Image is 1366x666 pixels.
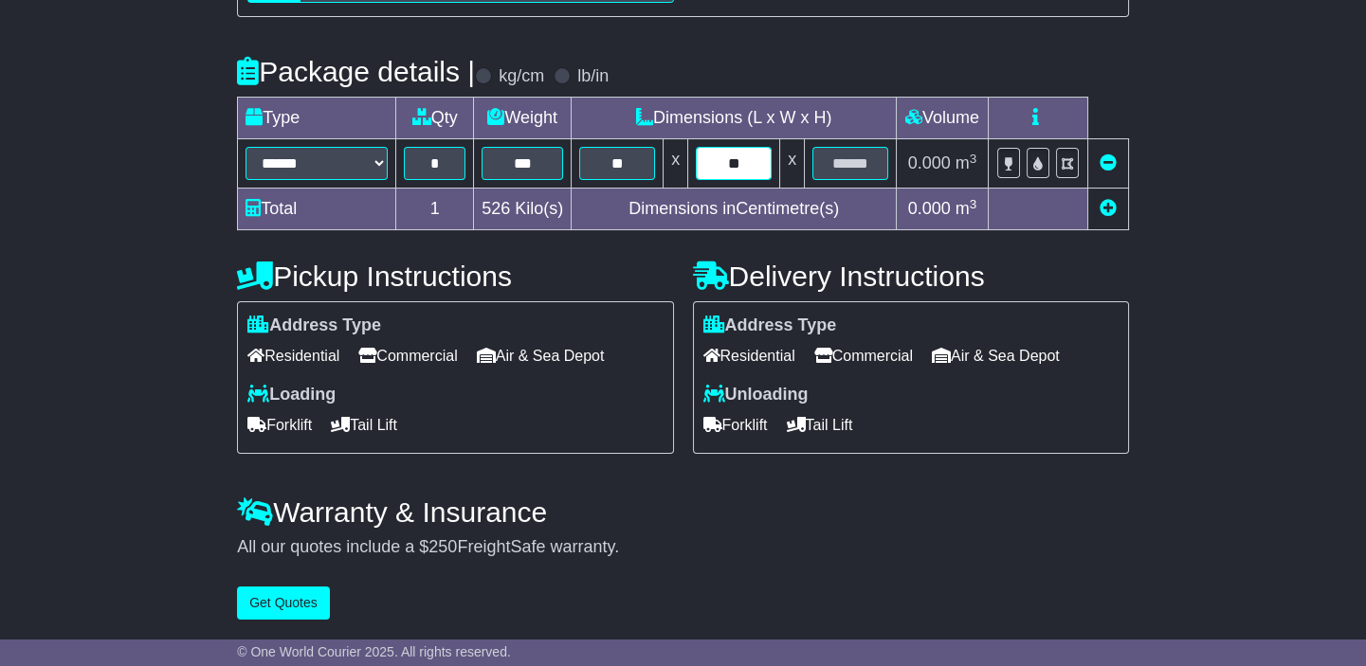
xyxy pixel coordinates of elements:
[247,341,339,370] span: Residential
[474,189,572,230] td: Kilo(s)
[693,261,1129,292] h4: Delivery Instructions
[428,537,457,556] span: 250
[1100,153,1117,172] a: Remove this item
[237,537,1129,558] div: All our quotes include a $ FreightSafe warranty.
[247,315,381,336] label: Address Type
[664,139,688,189] td: x
[499,66,544,87] label: kg/cm
[703,315,837,336] label: Address Type
[237,261,673,292] h4: Pickup Instructions
[956,153,977,172] span: m
[247,410,312,440] span: Forklift
[238,98,396,139] td: Type
[237,586,330,620] button: Get Quotes
[237,644,511,659] span: © One World Courier 2025. All rights reserved.
[474,98,572,139] td: Weight
[908,153,951,172] span: 0.000
[908,199,951,218] span: 0.000
[1100,199,1117,218] a: Add new item
[482,199,510,218] span: 526
[358,341,457,370] span: Commercial
[396,98,474,139] td: Qty
[814,341,913,370] span: Commercial
[396,189,474,230] td: 1
[238,189,396,230] td: Total
[970,197,977,211] sup: 3
[572,189,897,230] td: Dimensions in Centimetre(s)
[237,56,475,87] h4: Package details |
[331,410,397,440] span: Tail Lift
[956,199,977,218] span: m
[237,496,1129,528] h4: Warranty & Insurance
[780,139,805,189] td: x
[572,98,897,139] td: Dimensions (L x W x H)
[247,385,336,405] label: Loading
[970,152,977,166] sup: 3
[577,66,609,87] label: lb/in
[787,410,853,440] span: Tail Lift
[703,410,768,440] span: Forklift
[932,341,1060,370] span: Air & Sea Depot
[703,385,809,405] label: Unloading
[477,341,605,370] span: Air & Sea Depot
[703,341,795,370] span: Residential
[897,98,988,139] td: Volume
